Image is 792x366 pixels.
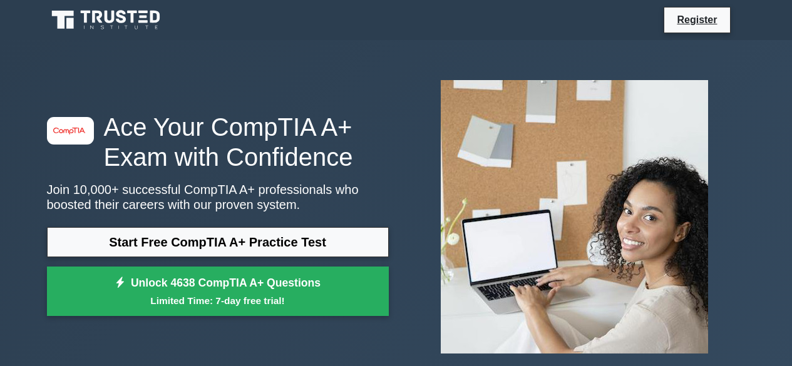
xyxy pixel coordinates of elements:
a: Register [669,12,724,28]
p: Join 10,000+ successful CompTIA A+ professionals who boosted their careers with our proven system. [47,182,389,212]
small: Limited Time: 7-day free trial! [63,293,373,308]
a: Unlock 4638 CompTIA A+ QuestionsLimited Time: 7-day free trial! [47,267,389,317]
h1: Ace Your CompTIA A+ Exam with Confidence [47,112,389,172]
a: Start Free CompTIA A+ Practice Test [47,227,389,257]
